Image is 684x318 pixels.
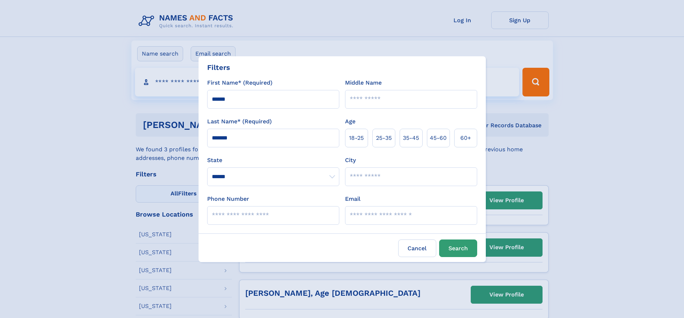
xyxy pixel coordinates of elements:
[207,117,272,126] label: Last Name* (Required)
[207,79,273,87] label: First Name* (Required)
[398,239,436,257] label: Cancel
[345,79,382,87] label: Middle Name
[403,134,419,142] span: 35‑45
[345,156,356,165] label: City
[207,62,230,73] div: Filters
[349,134,364,142] span: 18‑25
[460,134,471,142] span: 60+
[207,195,249,203] label: Phone Number
[207,156,339,165] label: State
[430,134,447,142] span: 45‑60
[376,134,392,142] span: 25‑35
[345,195,360,203] label: Email
[439,239,477,257] button: Search
[345,117,355,126] label: Age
